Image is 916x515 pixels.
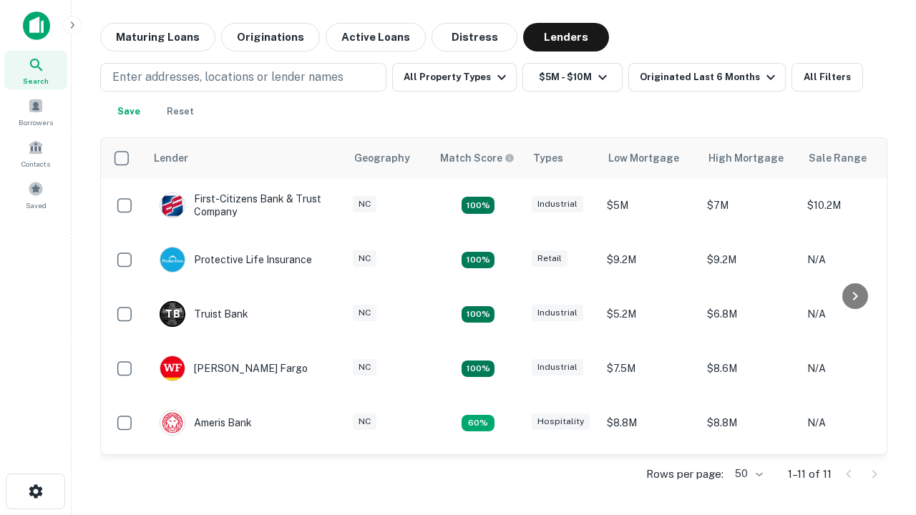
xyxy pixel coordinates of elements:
[532,196,583,212] div: Industrial
[160,356,185,381] img: picture
[353,305,376,321] div: NC
[221,23,320,51] button: Originations
[392,63,517,92] button: All Property Types
[4,134,67,172] a: Contacts
[157,97,203,126] button: Reset
[640,69,779,86] div: Originated Last 6 Months
[700,396,800,450] td: $8.8M
[600,138,700,178] th: Low Mortgage
[432,23,517,51] button: Distress
[600,450,700,504] td: $9.2M
[326,23,426,51] button: Active Loans
[26,200,47,211] span: Saved
[600,178,700,232] td: $5M
[354,149,410,167] div: Geography
[600,232,700,287] td: $9.2M
[523,23,609,51] button: Lenders
[353,359,376,376] div: NC
[462,197,494,214] div: Matching Properties: 2, hasApolloMatch: undefined
[160,355,308,381] div: [PERSON_NAME] Fargo
[522,63,623,92] button: $5M - $10M
[440,150,512,166] h6: Match Score
[532,305,583,321] div: Industrial
[600,341,700,396] td: $7.5M
[462,360,494,378] div: Matching Properties: 2, hasApolloMatch: undefined
[4,175,67,214] a: Saved
[525,138,600,178] th: Types
[23,11,50,40] img: capitalize-icon.png
[432,138,525,178] th: Capitalize uses an advanced AI algorithm to match your search with the best lender. The match sco...
[154,149,188,167] div: Lender
[791,63,863,92] button: All Filters
[353,250,376,267] div: NC
[160,192,331,218] div: First-citizens Bank & Trust Company
[533,149,563,167] div: Types
[608,149,679,167] div: Low Mortgage
[4,92,67,131] a: Borrowers
[145,138,346,178] th: Lender
[700,341,800,396] td: $8.6M
[700,178,800,232] td: $7M
[353,413,376,430] div: NC
[700,232,800,287] td: $9.2M
[160,301,248,327] div: Truist Bank
[646,466,723,483] p: Rows per page:
[788,466,832,483] p: 1–11 of 11
[700,138,800,178] th: High Mortgage
[160,247,312,273] div: Protective Life Insurance
[112,69,343,86] p: Enter addresses, locations or lender names
[809,149,867,167] div: Sale Range
[532,250,567,267] div: Retail
[160,411,185,435] img: picture
[19,117,53,128] span: Borrowers
[160,193,185,217] img: picture
[165,307,180,322] p: T B
[100,63,386,92] button: Enter addresses, locations or lender names
[4,51,67,89] a: Search
[23,75,49,87] span: Search
[700,287,800,341] td: $6.8M
[160,247,185,272] img: picture
[346,138,432,178] th: Geography
[462,252,494,269] div: Matching Properties: 2, hasApolloMatch: undefined
[708,149,784,167] div: High Mortgage
[532,359,583,376] div: Industrial
[353,196,376,212] div: NC
[462,415,494,432] div: Matching Properties: 1, hasApolloMatch: undefined
[21,158,50,170] span: Contacts
[106,97,152,126] button: Save your search to get updates of matches that match your search criteria.
[440,150,515,166] div: Capitalize uses an advanced AI algorithm to match your search with the best lender. The match sco...
[462,306,494,323] div: Matching Properties: 3, hasApolloMatch: undefined
[160,410,252,436] div: Ameris Bank
[600,396,700,450] td: $8.8M
[600,287,700,341] td: $5.2M
[844,401,916,469] iframe: Chat Widget
[700,450,800,504] td: $9.2M
[729,463,765,484] div: 50
[100,23,215,51] button: Maturing Loans
[628,63,786,92] button: Originated Last 6 Months
[532,413,590,430] div: Hospitality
